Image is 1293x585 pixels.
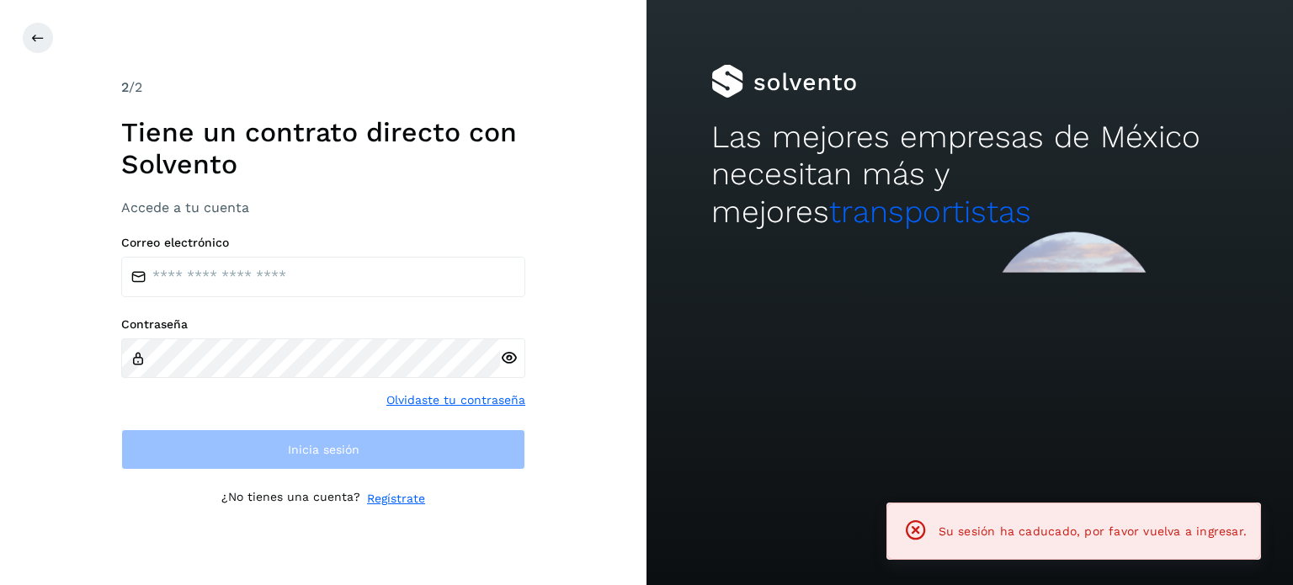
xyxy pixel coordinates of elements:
[711,119,1228,231] h2: Las mejores empresas de México necesitan más y mejores
[121,199,525,215] h3: Accede a tu cuenta
[121,116,525,181] h1: Tiene un contrato directo con Solvento
[386,391,525,409] a: Olvidaste tu contraseña
[221,490,360,508] p: ¿No tienes una cuenta?
[121,77,525,98] div: /2
[121,79,129,95] span: 2
[121,236,525,250] label: Correo electrónico
[939,524,1247,538] span: Su sesión ha caducado, por favor vuelva a ingresar.
[121,429,525,470] button: Inicia sesión
[288,444,359,455] span: Inicia sesión
[829,194,1031,230] span: transportistas
[121,317,525,332] label: Contraseña
[367,490,425,508] a: Regístrate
